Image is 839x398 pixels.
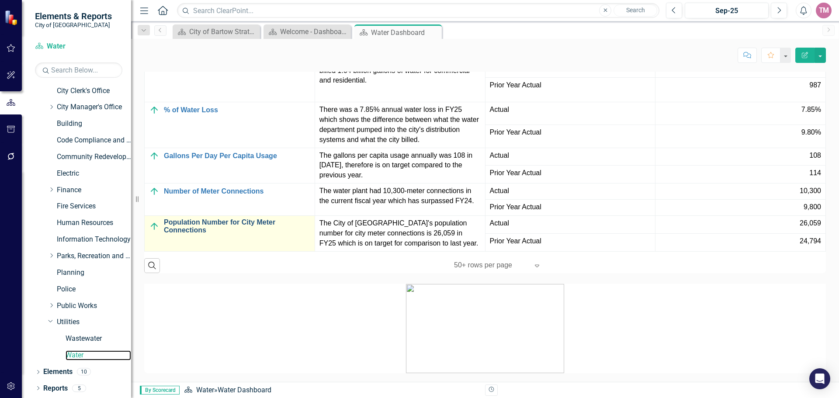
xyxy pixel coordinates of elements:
span: Actual [490,186,651,196]
a: Elements [43,367,73,377]
a: Welcome - Dashboard [266,26,349,37]
span: 26,059 [800,218,821,228]
td: Double-Click to Edit Right Click for Context Menu [145,102,315,148]
a: % of Water Loss [164,106,310,114]
td: Double-Click to Edit [485,102,655,125]
span: Prior Year Actual [490,168,651,178]
button: Search [614,4,657,17]
span: Prior Year Actual [490,202,651,212]
a: Electric [57,169,131,179]
a: Number of Meter Connections [164,187,310,195]
a: Human Resources [57,218,131,228]
span: Prior Year Actual [490,236,651,246]
span: Prior Year Actual [490,80,651,90]
td: Double-Click to Edit [315,183,485,216]
a: Code Compliance and Neighborhood Services [57,135,131,145]
span: Prior Year Actual [490,128,651,138]
p: The water plant had 10,300-meter connections in the current fiscal year which has surpassed FY24. [319,186,481,206]
p: In the current fiscal year, the City of Bartow water billed 1.04 billion gallons of water for com... [319,56,481,88]
div: Water Dashboard [371,27,440,38]
a: Information Technology [57,235,131,245]
span: 24,794 [800,236,821,246]
td: Double-Click to Edit [315,148,485,183]
span: Actual [490,218,651,228]
td: Double-Click to Edit Right Click for Context Menu [145,53,315,102]
td: Double-Click to Edit [655,102,826,125]
td: Double-Click to Edit [315,216,485,252]
a: Wastewater [66,334,131,344]
span: Actual [490,151,651,161]
a: Water [66,350,131,360]
span: 987 [809,80,821,90]
a: Police [57,284,131,294]
img: On Target [149,105,159,115]
div: 10 [77,368,91,376]
span: 9,800 [804,202,821,212]
a: Building [57,119,131,129]
p: There was a 7.85% annual water loss in FY25 which shows the difference between what the water dep... [319,105,481,145]
span: Search [626,7,645,14]
a: City Clerk's Office [57,86,131,96]
img: On Target [149,221,159,232]
a: Gallons Per Day Per Capita Usage [164,152,310,160]
a: Public Works [57,301,131,311]
a: Planning [57,268,131,278]
div: » [184,385,478,395]
button: Sep-25 [685,3,769,18]
button: TM [816,3,832,18]
input: Search ClearPoint... [177,3,659,18]
span: 9.80% [801,128,821,138]
div: Sep-25 [688,6,766,16]
input: Search Below... [35,62,122,78]
td: Double-Click to Edit Right Click for Context Menu [145,183,315,216]
p: The City of [GEOGRAPHIC_DATA]'s population number for city meter connections is 26,059 in FY25 wh... [319,218,481,249]
span: 7.85% [801,105,821,115]
img: mceclip0%20v6.png [406,284,564,373]
span: Elements & Reports [35,11,112,21]
td: Double-Click to Edit [655,183,826,200]
td: Double-Click to Edit [485,183,655,200]
span: 10,300 [800,186,821,196]
a: Finance [57,185,131,195]
a: Parks, Recreation and Cultural Arts [57,251,131,261]
a: Water [196,386,214,394]
img: On Target [149,186,159,197]
span: 108 [809,151,821,161]
a: City of Bartow Strategy and Performance Dashboard [175,26,258,37]
td: Double-Click to Edit Right Click for Context Menu [145,148,315,183]
a: Fire Services [57,201,131,211]
div: Water Dashboard [218,386,271,394]
div: Open Intercom Messenger [809,368,830,389]
p: The gallons per capita usage annually was 108 in [DATE], therefore is on target compared to the p... [319,151,481,181]
a: Utilities [57,317,131,327]
span: 114 [809,168,821,178]
a: Reports [43,384,68,394]
img: On Target [149,151,159,161]
img: ClearPoint Strategy [4,10,20,25]
small: City of [GEOGRAPHIC_DATA] [35,21,112,28]
td: Double-Click to Edit Right Click for Context Menu [145,216,315,252]
td: Double-Click to Edit [315,102,485,148]
td: Double-Click to Edit [315,53,485,102]
a: Community Redevelopment Agency [57,152,131,162]
span: Actual [490,105,651,115]
span: By Scorecard [140,386,180,395]
a: Water [35,42,122,52]
div: 5 [72,384,86,392]
td: Double-Click to Edit [485,148,655,166]
div: Welcome - Dashboard [280,26,349,37]
a: Population Number for City Meter Connections [164,218,310,234]
td: Double-Click to Edit [655,216,826,234]
div: City of Bartow Strategy and Performance Dashboard [189,26,258,37]
td: Double-Click to Edit [655,148,826,166]
td: Double-Click to Edit [485,216,655,234]
a: City Manager's Office [57,102,131,112]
